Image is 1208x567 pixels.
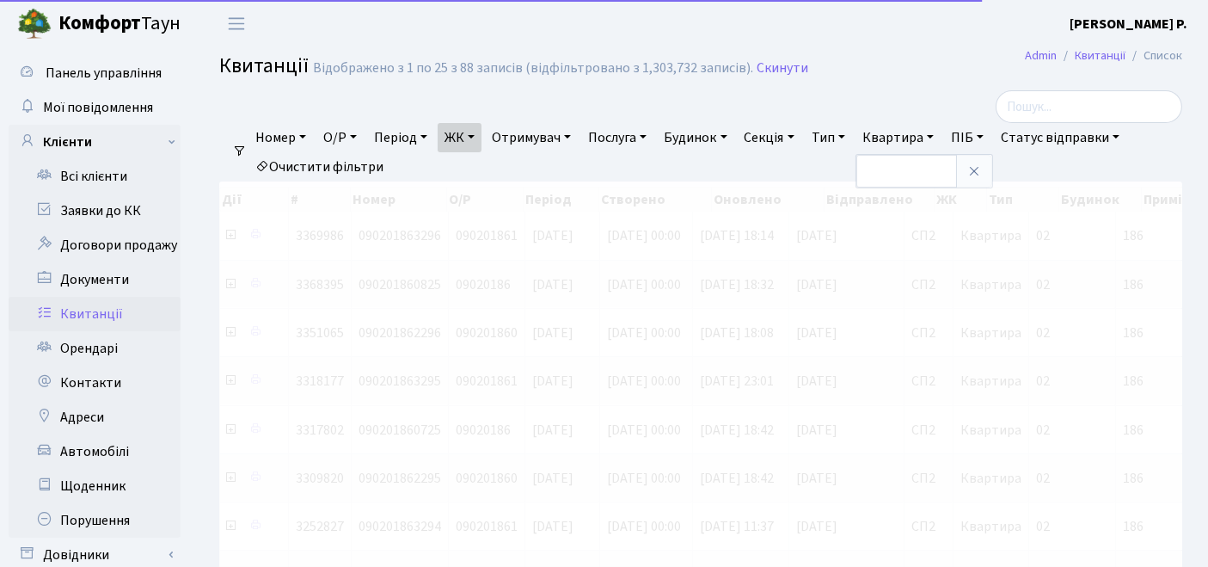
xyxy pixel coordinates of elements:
[738,123,801,152] a: Секція
[58,9,181,39] span: Таун
[43,98,153,117] span: Мої повідомлення
[581,123,653,152] a: Послуга
[367,123,434,152] a: Період
[9,366,181,400] a: Контакти
[248,152,390,182] a: Очистити фільтри
[215,9,258,38] button: Переключити навігацію
[248,123,313,152] a: Номер
[46,64,162,83] span: Панель управління
[9,434,181,469] a: Автомобілі
[58,9,141,37] b: Комфорт
[994,123,1126,152] a: Статус відправки
[17,7,52,41] img: logo.png
[9,262,181,297] a: Документи
[1070,14,1187,34] a: [PERSON_NAME] Р.
[1025,46,1057,65] a: Admin
[657,123,733,152] a: Будинок
[1075,46,1125,65] a: Квитанції
[805,123,852,152] a: Тип
[9,90,181,125] a: Мої повідомлення
[438,123,481,152] a: ЖК
[757,60,808,77] a: Скинути
[855,123,941,152] a: Квартира
[9,194,181,228] a: Заявки до КК
[9,503,181,538] a: Порушення
[999,38,1208,74] nav: breadcrumb
[944,123,990,152] a: ПІБ
[1070,15,1187,34] b: [PERSON_NAME] Р.
[9,228,181,262] a: Договори продажу
[485,123,578,152] a: Отримувач
[996,90,1182,123] input: Пошук...
[9,469,181,503] a: Щоденник
[9,400,181,434] a: Адреси
[9,297,181,331] a: Квитанції
[313,60,753,77] div: Відображено з 1 по 25 з 88 записів (відфільтровано з 1,303,732 записів).
[316,123,364,152] a: О/Р
[9,159,181,194] a: Всі клієнти
[9,56,181,90] a: Панель управління
[1125,46,1182,65] li: Список
[219,51,309,81] span: Квитанції
[9,331,181,366] a: Орендарі
[9,125,181,159] a: Клієнти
